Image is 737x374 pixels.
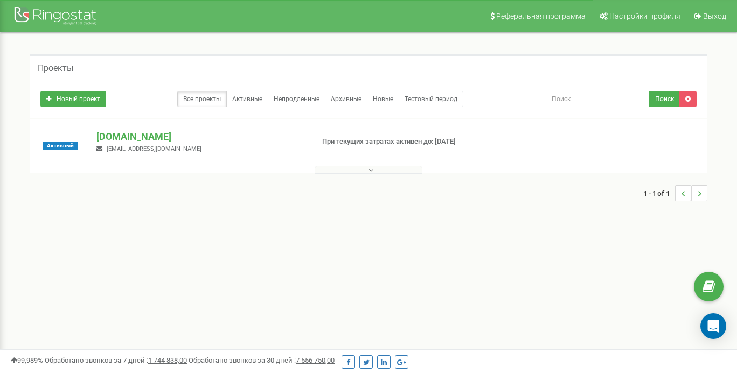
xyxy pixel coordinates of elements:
span: Активный [43,142,78,150]
a: Новый проект [40,91,106,107]
span: 1 - 1 of 1 [643,185,675,201]
a: Архивные [325,91,367,107]
input: Поиск [545,91,650,107]
button: Поиск [649,91,680,107]
span: Обработано звонков за 30 дней : [189,356,335,364]
u: 1 744 838,00 [148,356,187,364]
span: Выход [703,12,726,20]
h5: Проекты [38,63,73,73]
p: При текущих затратах активен до: [DATE] [322,137,474,147]
div: Open Intercom Messenger [700,313,726,339]
p: [DOMAIN_NAME] [96,130,304,144]
u: 7 556 750,00 [296,356,335,364]
span: [EMAIL_ADDRESS][DOMAIN_NAME] [107,145,201,152]
span: Обработано звонков за 7 дней : [45,356,187,364]
nav: ... [643,174,707,212]
a: Непродленные [268,91,325,107]
a: Активные [226,91,268,107]
span: 99,989% [11,356,43,364]
a: Все проекты [177,91,227,107]
a: Новые [367,91,399,107]
span: Реферальная программа [496,12,586,20]
span: Настройки профиля [609,12,680,20]
a: Тестовый период [399,91,463,107]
